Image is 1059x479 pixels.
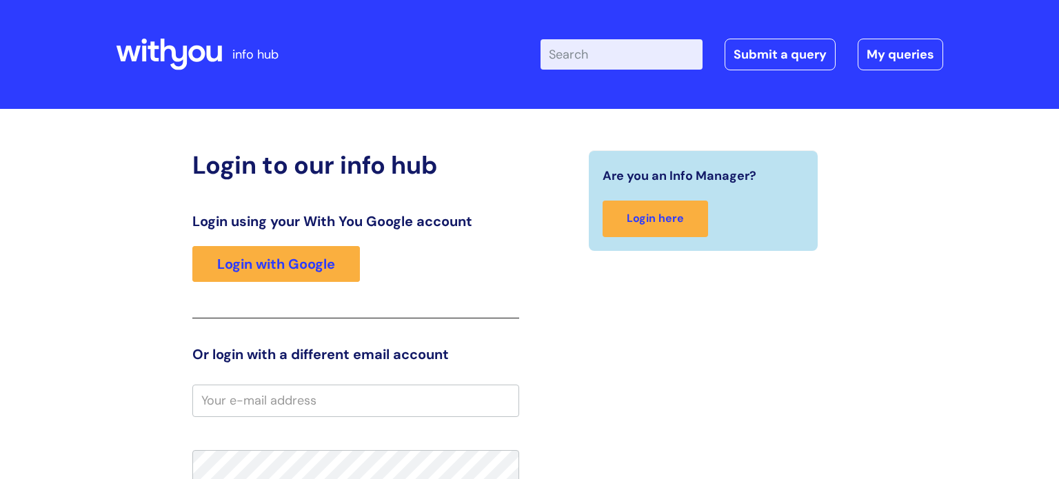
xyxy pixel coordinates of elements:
a: Login with Google [192,246,360,282]
span: Are you an Info Manager? [603,165,756,187]
a: Login here [603,201,708,237]
input: Search [541,39,703,70]
h3: Login using your With You Google account [192,213,519,230]
h3: Or login with a different email account [192,346,519,363]
input: Your e-mail address [192,385,519,416]
a: My queries [858,39,943,70]
p: info hub [232,43,279,65]
a: Submit a query [725,39,836,70]
h2: Login to our info hub [192,150,519,180]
